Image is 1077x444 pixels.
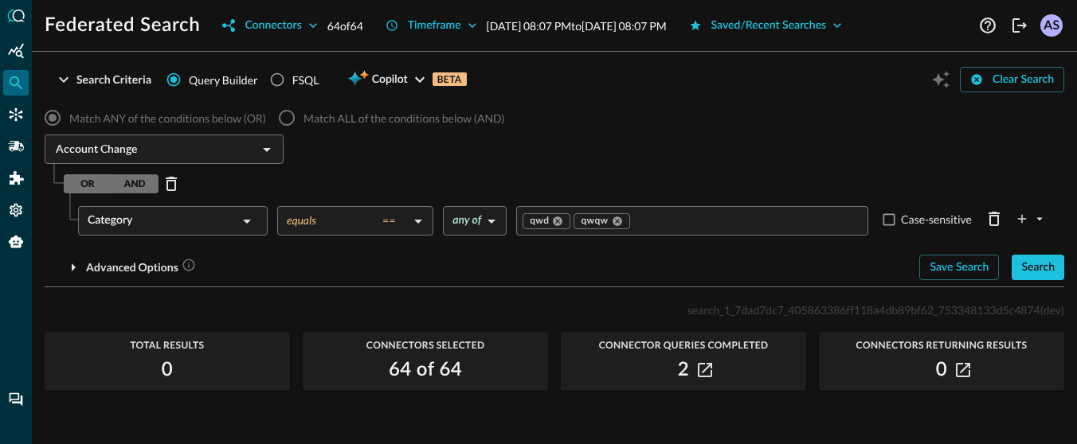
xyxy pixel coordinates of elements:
button: Save Search [919,255,999,280]
p: BETA [433,72,467,86]
div: FSQL [292,72,319,88]
div: any of [452,213,481,228]
span: qwd [530,215,549,228]
span: Total Results [45,340,290,351]
div: Settings [3,197,29,223]
button: Help [975,13,1001,38]
span: qwqw [581,215,608,228]
button: Saved/Recent Searches [679,13,852,38]
button: Advanced Options [45,255,206,280]
span: Query Builder [189,72,258,88]
div: Addons [4,166,29,191]
button: plus-arrow-button [1013,206,1048,232]
div: Summary Insights [3,38,29,64]
span: Connectors Selected [303,340,548,351]
div: qwd [523,213,570,229]
button: Logout [1007,13,1032,38]
span: Copilot [372,70,408,90]
input: Value [632,211,861,231]
div: Connectors [3,102,29,127]
div: equals [287,213,408,228]
span: Match ALL of the conditions below (AND) [304,110,504,127]
button: Search Criteria [45,67,161,92]
h1: Federated Search [45,13,200,38]
button: Open [256,138,278,161]
h2: 0 [162,357,173,383]
div: Query Agent [3,229,29,255]
p: Case-sensitive [897,211,972,228]
div: Pipelines [3,134,29,159]
div: AS [1040,14,1063,37]
button: Timeframe [376,13,487,38]
h2: 2 [678,357,689,383]
button: Delete Row [981,206,1007,232]
div: Advanced Options [86,258,196,278]
span: Match ANY of the conditions below (OR) [69,110,266,127]
button: Delete Row [159,171,184,197]
h2: 64 of 64 [389,357,462,383]
h2: 0 [936,357,947,383]
div: Federated Search [3,70,29,95]
button: Clear Search [960,67,1064,92]
div: Category [88,206,237,236]
button: Search [1012,255,1064,280]
span: search_1_7dad7dc7_405863386ff118a4db89bf62_753348133d5c4874 [687,303,1040,317]
span: equals [287,213,316,228]
span: (dev) [1040,303,1064,317]
button: Connectors [213,13,327,38]
div: qwqw [574,213,629,229]
span: Connector Queries Completed [561,340,806,351]
button: CopilotBETA [338,67,476,92]
span: == [382,213,395,228]
p: [DATE] 08:07 PM to [DATE] 08:07 PM [487,18,667,34]
input: Select an Event Type [49,139,253,159]
div: Chat [3,387,29,412]
p: 64 of 64 [327,18,363,34]
span: Connectors Returning Results [819,340,1064,351]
